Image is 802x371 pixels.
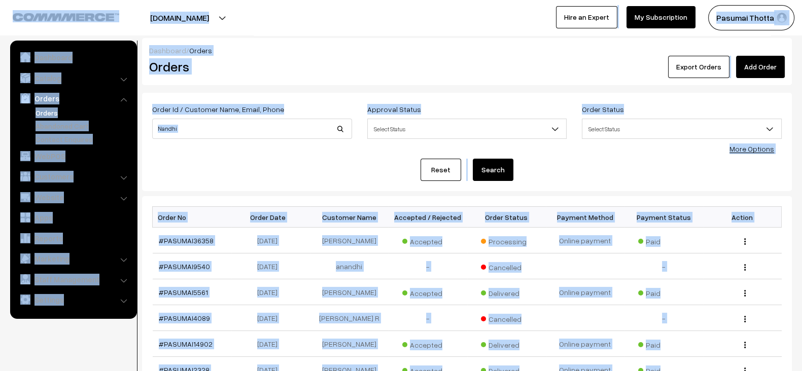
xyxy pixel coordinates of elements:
[556,6,617,28] a: Hire an Expert
[481,259,532,273] span: Cancelled
[149,59,351,75] h2: Orders
[624,305,703,331] td: -
[231,279,310,305] td: [DATE]
[13,13,119,21] img: COMMMERCE
[13,249,133,268] a: Marketing
[638,234,689,247] span: Paid
[13,270,133,288] a: Staff Management
[546,279,624,305] td: Online payment
[729,144,774,153] a: More Options
[149,46,186,55] a: Dashboard
[402,285,453,299] span: Accepted
[368,120,567,138] span: Select Status
[582,104,624,115] label: Order Status
[638,285,689,299] span: Paid
[231,305,310,331] td: [DATE]
[546,331,624,357] td: Online payment
[774,10,789,25] img: user
[668,56,729,78] button: Export Orders
[744,264,746,271] img: Menu
[389,305,467,331] td: -
[231,207,310,228] th: Order Date
[310,331,389,357] td: [PERSON_NAME]
[13,290,133,309] a: Settings
[13,69,133,87] a: Catalog
[115,5,245,30] button: [DOMAIN_NAME]
[481,234,532,247] span: Processing
[13,147,133,165] a: WebPOS
[310,207,389,228] th: Customer Name
[159,236,214,245] a: #PASUMAI36358
[13,208,133,227] a: Apps
[402,337,453,350] span: Accepted
[367,119,567,139] span: Select Status
[13,229,133,247] a: Reports
[744,342,746,348] img: Menu
[310,279,389,305] td: [PERSON_NAME]
[708,5,794,30] button: Pasumai Thotta…
[310,253,389,279] td: anandhi
[744,316,746,322] img: Menu
[13,167,133,185] a: Customers
[402,234,453,247] span: Accepted
[744,238,746,245] img: Menu
[421,159,461,181] a: Reset
[159,288,208,296] a: #PASUMAI5561
[638,337,689,350] span: Paid
[736,56,785,78] a: Add Order
[546,207,624,228] th: Payment Method
[582,119,782,139] span: Select Status
[546,228,624,253] td: Online payment
[159,340,213,348] a: #PASUMAI14902
[231,228,310,253] td: [DATE]
[13,188,133,206] a: Website
[159,314,210,322] a: #PASUMAI4089
[389,253,467,279] td: -
[152,104,284,115] label: Order Id / Customer Name, Email, Phone
[744,290,746,296] img: Menu
[231,331,310,357] td: [DATE]
[310,305,389,331] td: [PERSON_NAME] R
[582,120,781,138] span: Select Status
[481,311,532,324] span: Cancelled
[189,46,212,55] span: Orders
[367,104,421,115] label: Approval Status
[159,262,210,271] a: #PASUMAI9540
[13,48,133,66] a: Dashboard
[33,121,133,131] a: Abandoned Cart
[481,337,532,350] span: Delivered
[389,207,467,228] th: Accepted / Rejected
[703,207,782,228] th: Action
[13,89,133,107] a: Orders
[624,207,703,228] th: Payment Status
[153,207,231,228] th: Order No
[624,253,703,279] td: -
[481,285,532,299] span: Delivered
[310,228,389,253] td: [PERSON_NAME]
[33,107,133,118] a: Orders
[152,119,352,139] input: Order Id / Customer Name / Customer Email / Customer Phone
[473,159,513,181] button: Search
[231,253,310,279] td: [DATE]
[149,45,785,56] div: /
[33,134,133,144] a: Contact Enquires
[13,10,101,22] a: COMMMERCE
[467,207,546,228] th: Order Status
[626,6,695,28] a: My Subscription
